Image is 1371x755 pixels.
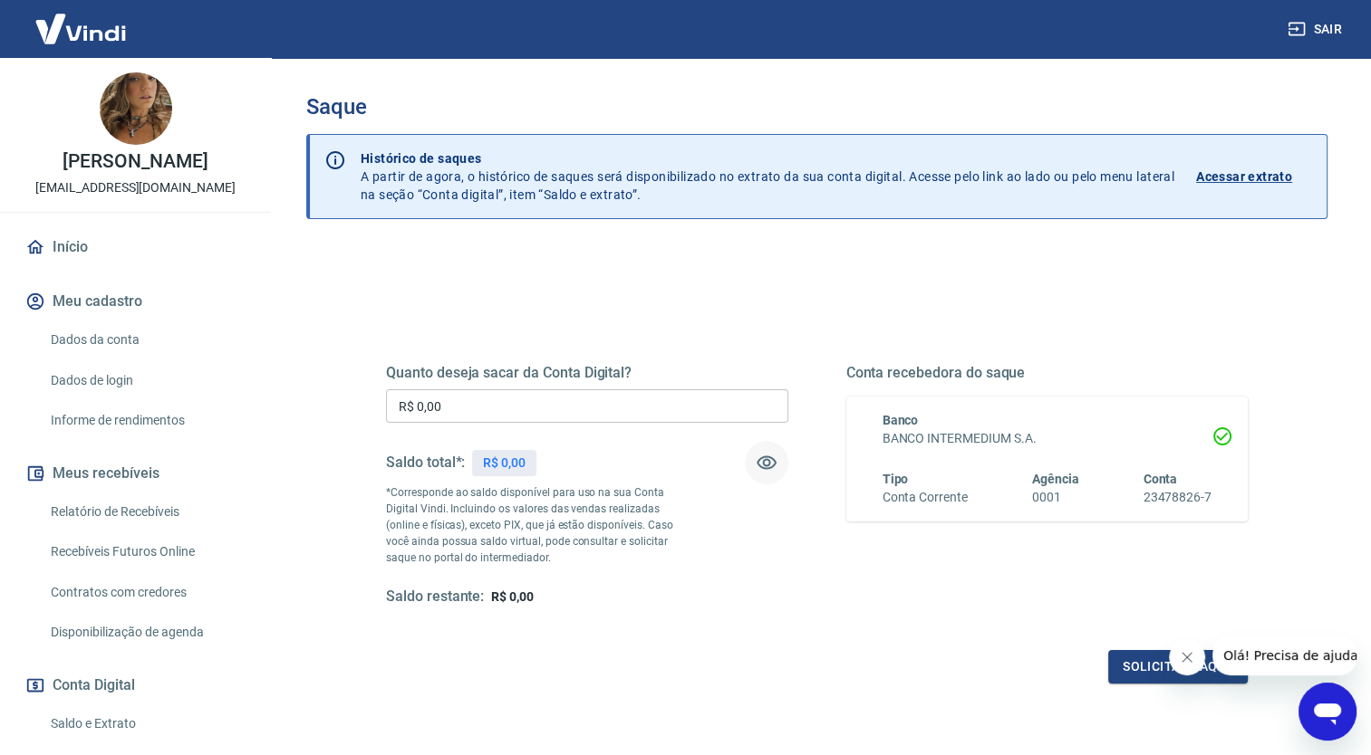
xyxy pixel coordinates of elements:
span: Agência [1032,472,1079,486]
h6: 0001 [1032,488,1079,507]
a: Informe de rendimentos [43,402,249,439]
iframe: Botão para abrir a janela de mensagens [1299,683,1357,741]
p: [PERSON_NAME] [63,152,208,171]
a: Dados de login [43,362,249,399]
span: Banco [883,413,919,427]
p: Acessar extrato [1196,167,1292,186]
img: 2c51a070-c2cd-4ff4-af7b-b48d6d6d3e17.jpeg [100,72,172,145]
a: Contratos com credores [43,574,249,611]
a: Saldo e Extrato [43,705,249,742]
h6: Conta Corrente [883,488,968,507]
span: Olá! Precisa de ajuda? [11,13,152,27]
span: Tipo [883,472,909,486]
button: Meus recebíveis [22,454,249,493]
button: Conta Digital [22,665,249,705]
h3: Saque [306,94,1328,119]
h6: BANCO INTERMEDIUM S.A. [883,429,1212,448]
span: R$ 0,00 [491,589,534,604]
p: A partir de agora, o histórico de saques será disponibilizado no extrato da sua conta digital. Ac... [361,149,1174,204]
button: Meu cadastro [22,282,249,321]
p: R$ 0,00 [483,454,526,473]
p: *Corresponde ao saldo disponível para uso na sua Conta Digital Vindi. Incluindo os valores das ve... [386,484,688,566]
h5: Saldo total*: [386,454,465,472]
img: Vindi [22,1,140,56]
p: [EMAIL_ADDRESS][DOMAIN_NAME] [35,178,236,197]
button: Solicitar saque [1108,650,1248,683]
p: Histórico de saques [361,149,1174,167]
a: Acessar extrato [1196,149,1312,204]
a: Disponibilização de agenda [43,614,249,651]
button: Sair [1284,13,1349,46]
iframe: Fechar mensagem [1169,639,1205,675]
a: Relatório de Recebíveis [43,493,249,530]
a: Recebíveis Futuros Online [43,533,249,570]
a: Início [22,227,249,267]
h5: Saldo restante: [386,588,484,607]
h5: Quanto deseja sacar da Conta Digital? [386,364,788,382]
iframe: Mensagem da empresa [1212,636,1357,675]
span: Conta [1143,472,1177,486]
h5: Conta recebedora do saque [846,364,1249,382]
a: Dados da conta [43,321,249,358]
h6: 23478826-7 [1143,488,1212,507]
